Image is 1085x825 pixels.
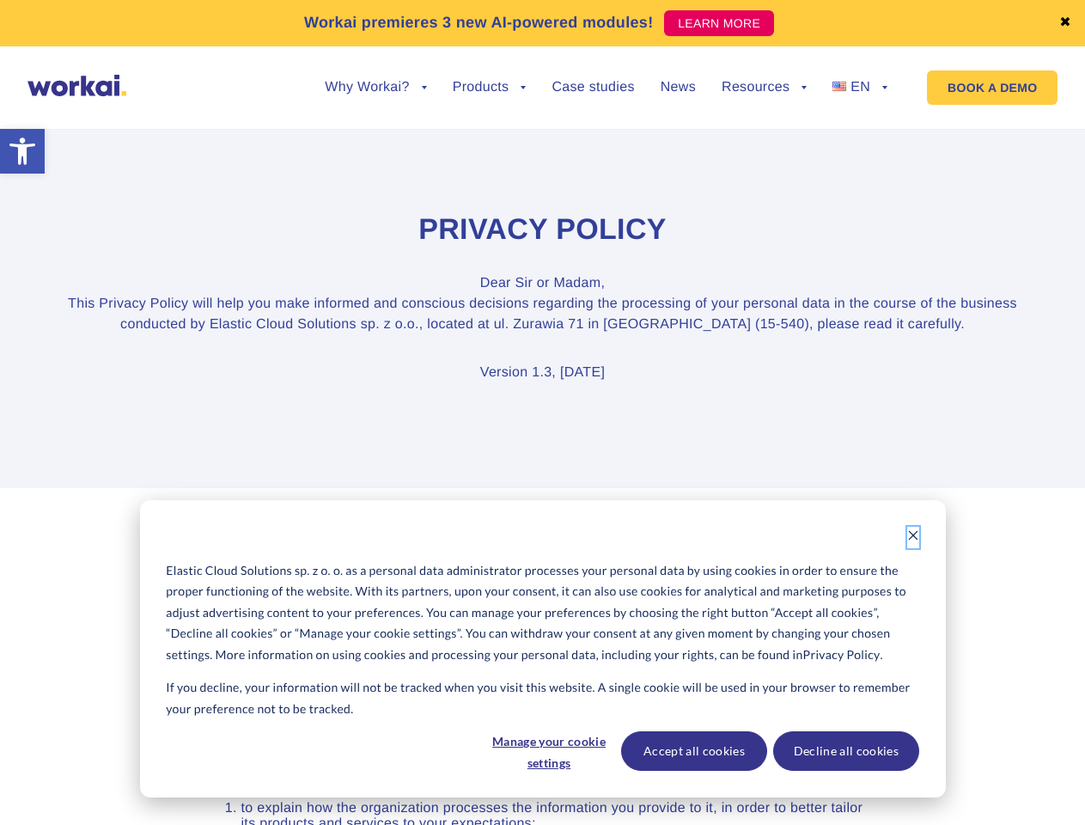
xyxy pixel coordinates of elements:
[722,81,807,95] a: Resources
[907,527,919,548] button: Dismiss cookie banner
[1059,16,1071,30] a: ✖
[850,80,870,95] span: EN
[552,81,634,95] a: Case studies
[803,645,881,666] a: Privacy Policy
[621,731,767,771] button: Accept all cookies
[66,211,1020,250] h1: Privacy Policy
[166,560,918,666] p: Elastic Cloud Solutions sp. z o. o. as a personal data administrator processes your personal data...
[66,363,1020,383] p: Version 1.3, [DATE]
[304,11,654,34] p: Workai premieres 3 new AI-powered modules!
[661,81,696,95] a: News
[325,81,426,95] a: Why Workai?
[483,731,615,771] button: Manage your cookie settings
[66,273,1020,335] p: Dear Sir or Madam, This Privacy Policy will help you make informed and conscious decisions regard...
[453,81,527,95] a: Products
[140,500,946,797] div: Cookie banner
[927,70,1058,105] a: BOOK A DEMO
[664,10,774,36] a: LEARN MORE
[773,731,919,771] button: Decline all cookies
[166,677,918,719] p: If you decline, your information will not be tracked when you visit this website. A single cookie...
